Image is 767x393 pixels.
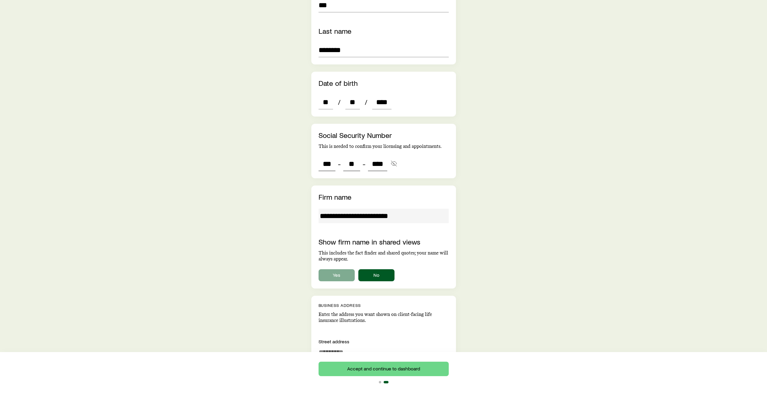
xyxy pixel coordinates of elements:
p: This is needed to confirm your licensing and appointments. [319,143,449,149]
label: Date of birth [319,79,358,87]
p: This includes the fact finder and shared quotes; your name will always appear. [319,250,449,262]
span: / [335,98,343,106]
p: Enter the address you want shown on client-facing life insurance illustrations. [319,311,449,323]
label: Show firm name in shared views [319,237,420,246]
span: / [362,98,370,106]
label: Social Security Number [319,131,392,139]
label: Last name [319,27,351,35]
div: showAgencyNameInSharedViews [319,269,449,281]
div: Street address [319,338,449,345]
label: Firm name [319,192,351,201]
button: Accept and continue to dashboard [319,362,449,376]
span: - [363,160,366,168]
span: - [338,160,341,168]
button: No [358,269,395,281]
p: Business address [319,303,449,308]
button: Yes [319,269,355,281]
div: dateOfBirth [319,95,391,109]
